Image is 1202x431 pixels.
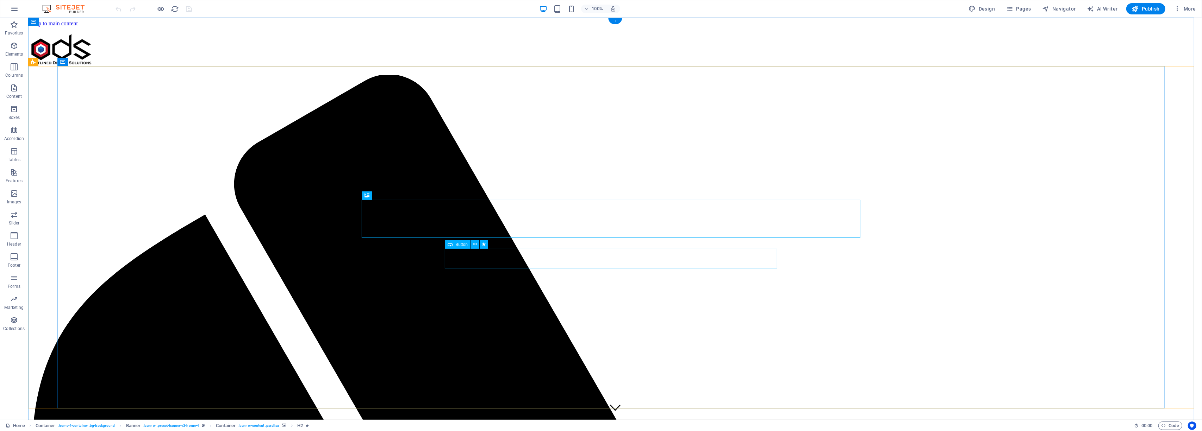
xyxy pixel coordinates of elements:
span: Publish [1132,5,1160,12]
p: Marketing [4,305,24,310]
p: Header [7,241,21,247]
span: Pages [1006,5,1031,12]
span: More [1174,5,1196,12]
button: Pages [1003,3,1034,14]
a: Click to cancel selection. Double-click to open Pages [6,422,25,430]
span: Click to select. Double-click to edit [126,422,141,430]
span: : [1146,423,1147,428]
button: 100% [581,5,606,13]
i: This element is a customizable preset [202,424,205,427]
span: Click to select. Double-click to edit [216,422,236,430]
p: Images [7,199,21,205]
span: . banner .preset-banner-v3-home-4 [143,422,199,430]
button: AI Writer [1084,3,1121,14]
p: Tables [8,157,20,163]
img: Editor Logo [41,5,93,13]
p: Boxes [8,115,20,120]
p: Favorites [5,30,23,36]
p: Forms [8,284,20,289]
span: AI Writer [1087,5,1118,12]
span: . banner-content .parallax [238,422,279,430]
h6: Session time [1134,422,1153,430]
p: Elements [5,51,23,57]
p: Accordion [4,136,24,141]
button: reload [171,5,179,13]
span: 00 00 [1141,422,1152,430]
p: Collections [3,326,25,331]
p: Footer [8,262,20,268]
button: Publish [1126,3,1165,14]
button: Navigator [1040,3,1079,14]
p: Content [6,94,22,99]
span: Code [1161,422,1179,430]
span: Design [969,5,995,12]
div: + [608,18,622,24]
i: Reload page [171,5,179,13]
i: Element contains an animation [306,424,309,427]
button: Usercentrics [1188,422,1196,430]
i: On resize automatically adjust zoom level to fit chosen device. [610,6,616,12]
a: Skip to main content [3,3,50,9]
div: Design (Ctrl+Alt+Y) [966,3,998,14]
span: Button [455,242,468,247]
button: Code [1158,422,1182,430]
span: Navigator [1042,5,1076,12]
button: Click here to leave preview mode and continue editing [157,5,165,13]
button: Design [966,3,998,14]
button: More [1171,3,1199,14]
h6: 100% [592,5,603,13]
p: Columns [5,72,23,78]
span: Click to select. Double-click to edit [297,422,303,430]
nav: breadcrumb [36,422,309,430]
p: Features [6,178,23,184]
p: Slider [9,220,20,226]
span: . home-4-container .bg-background [58,422,115,430]
i: This element contains a background [282,424,286,427]
span: Click to select. Double-click to edit [36,422,55,430]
